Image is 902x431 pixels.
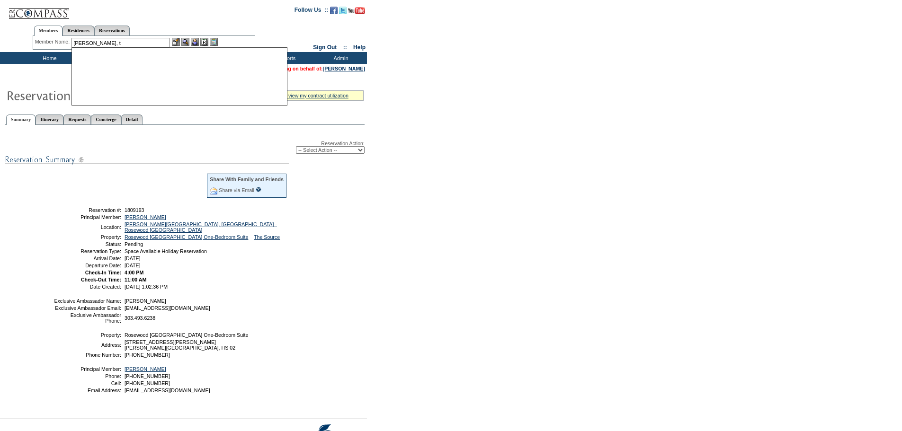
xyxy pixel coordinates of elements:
[54,380,121,386] td: Cell:
[210,176,284,182] div: Share With Family and Friends
[54,241,121,247] td: Status:
[54,332,121,338] td: Property:
[191,38,199,46] img: Impersonate
[125,234,248,240] a: Rosewood [GEOGRAPHIC_DATA] One-Bedroom Suite
[125,305,210,311] span: [EMAIL_ADDRESS][DOMAIN_NAME]
[125,339,235,351] span: [STREET_ADDRESS][PERSON_NAME] [PERSON_NAME][GEOGRAPHIC_DATA], HS 02
[343,44,347,51] span: ::
[210,38,218,46] img: b_calculator.gif
[63,114,91,124] a: Requests
[125,373,170,379] span: [PHONE_NUMBER]
[330,9,338,15] a: Become our fan on Facebook
[54,387,121,393] td: Email Address:
[6,86,196,105] img: Reservaton Summary
[125,352,170,358] span: [PHONE_NUMBER]
[54,263,121,268] td: Departure Date:
[257,66,365,71] span: You are acting on behalf of:
[125,284,168,290] span: [DATE] 1:02:36 PM
[125,255,141,261] span: [DATE]
[6,114,36,125] a: Summary
[181,38,189,46] img: View
[54,234,121,240] td: Property:
[339,9,347,15] a: Follow us on Twitter
[81,277,121,282] strong: Check-Out Time:
[121,114,143,124] a: Detail
[284,93,348,98] a: » view my contract utilization
[54,284,121,290] td: Date Created:
[54,352,121,358] td: Phone Number:
[330,7,338,14] img: Become our fan on Facebook
[295,6,328,17] td: Follow Us ::
[200,38,208,46] img: Reservations
[125,221,277,233] a: [PERSON_NAME][GEOGRAPHIC_DATA], [GEOGRAPHIC_DATA] - Rosewood [GEOGRAPHIC_DATA]
[21,52,76,64] td: Home
[125,241,143,247] span: Pending
[54,207,121,213] td: Reservation #:
[323,66,365,71] a: [PERSON_NAME]
[125,248,207,254] span: Space Available Holiday Reservation
[125,332,248,338] span: Rosewood [GEOGRAPHIC_DATA] One-Bedroom Suite
[94,26,130,35] a: Reservations
[348,9,365,15] a: Subscribe to our YouTube Channel
[256,187,261,192] input: What is this?
[54,255,121,261] td: Arrival Date:
[5,154,289,166] img: subTtlResSummary.gif
[125,277,146,282] span: 11:00 AM
[353,44,366,51] a: Help
[35,38,71,46] div: Member Name:
[172,38,180,46] img: b_edit.gif
[125,214,166,220] a: [PERSON_NAME]
[54,312,121,324] td: Exclusive Ambassador Phone:
[254,234,280,240] a: The Source
[125,387,210,393] span: [EMAIL_ADDRESS][DOMAIN_NAME]
[54,221,121,233] td: Location:
[125,207,144,213] span: 1809193
[125,298,166,304] span: [PERSON_NAME]
[125,366,166,372] a: [PERSON_NAME]
[125,380,170,386] span: [PHONE_NUMBER]
[348,7,365,14] img: Subscribe to our YouTube Channel
[5,141,365,154] div: Reservation Action:
[125,270,143,275] span: 4:00 PM
[54,373,121,379] td: Phone:
[54,366,121,372] td: Principal Member:
[63,26,94,35] a: Residences
[85,270,121,275] strong: Check-In Time:
[54,214,121,220] td: Principal Member:
[36,114,63,124] a: Itinerary
[34,26,63,36] a: Members
[313,52,367,64] td: Admin
[339,7,347,14] img: Follow us on Twitter
[54,305,121,311] td: Exclusive Ambassador Email:
[219,187,254,193] a: Share via Email
[54,339,121,351] td: Address:
[91,114,121,124] a: Concierge
[125,263,141,268] span: [DATE]
[125,315,155,321] span: 303.493.6238
[54,298,121,304] td: Exclusive Ambassador Name:
[54,248,121,254] td: Reservation Type:
[313,44,337,51] a: Sign Out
